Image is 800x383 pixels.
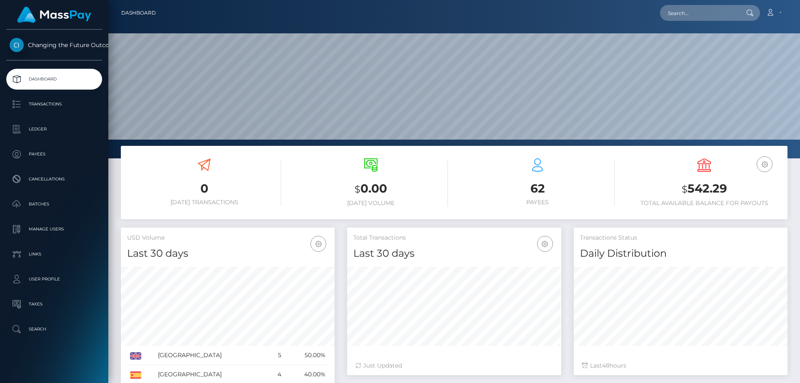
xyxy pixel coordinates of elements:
p: User Profile [10,273,99,285]
h3: 0.00 [294,180,448,198]
img: ES.png [130,371,141,379]
p: Batches [10,198,99,210]
img: MassPay Logo [17,7,91,23]
div: Just Updated [355,361,552,370]
h4: Last 30 days [353,246,555,261]
p: Payees [10,148,99,160]
h5: Total Transactions [353,234,555,242]
a: Search [6,319,102,340]
span: Changing the Future Outcome Inc [6,41,102,49]
a: Links [6,244,102,265]
p: Links [10,248,99,260]
h5: USD Volume [127,234,328,242]
a: Ledger [6,119,102,140]
h3: 62 [460,180,615,197]
td: 50.00% [284,346,328,365]
img: GB.png [130,352,141,360]
h4: Last 30 days [127,246,328,261]
a: Transactions [6,94,102,115]
span: 48 [602,362,610,369]
p: Manage Users [10,223,99,235]
h6: [DATE] Transactions [127,199,281,206]
h6: [DATE] Volume [294,200,448,207]
small: $ [355,183,360,195]
h3: 0 [127,180,281,197]
small: $ [682,183,687,195]
h6: Total Available Balance for Payouts [627,200,781,207]
p: Search [10,323,99,335]
a: Cancellations [6,169,102,190]
a: Manage Users [6,219,102,240]
p: Ledger [10,123,99,135]
img: Changing the Future Outcome Inc [10,38,24,52]
h6: Payees [460,199,615,206]
a: User Profile [6,269,102,290]
a: Dashboard [6,69,102,90]
h3: 542.29 [627,180,781,198]
p: Transactions [10,98,99,110]
a: Taxes [6,294,102,315]
p: Taxes [10,298,99,310]
a: Payees [6,144,102,165]
p: Dashboard [10,73,99,85]
td: [GEOGRAPHIC_DATA] [155,346,269,365]
p: Cancellations [10,173,99,185]
a: Batches [6,194,102,215]
a: Dashboard [121,4,156,22]
h4: Daily Distribution [580,246,781,261]
div: Last hours [582,361,779,370]
h5: Transactions Status [580,234,781,242]
input: Search... [660,5,738,21]
td: 5 [269,346,285,365]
